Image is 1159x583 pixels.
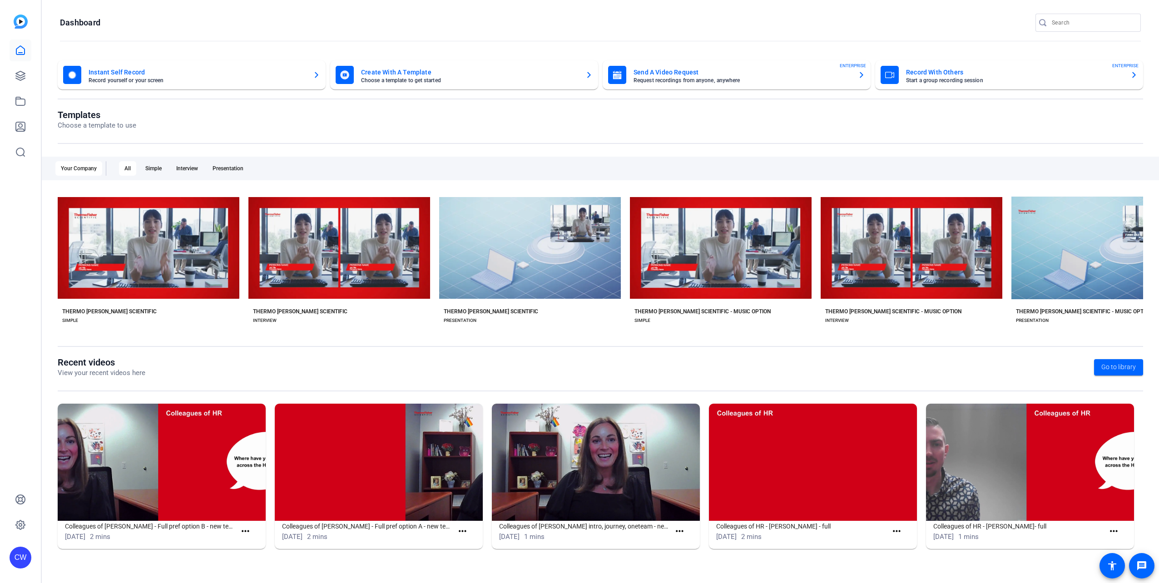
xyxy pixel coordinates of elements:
[444,308,538,315] div: THERMO [PERSON_NAME] SCIENTIFIC
[90,533,110,541] span: 2 mins
[10,547,31,568] div: CW
[634,317,650,324] div: SIMPLE
[847,252,988,263] span: Preview Thermo [PERSON_NAME] Scientific - Music Option
[1025,252,1036,263] mat-icon: play_arrow
[55,161,102,176] div: Your Company
[469,226,480,237] mat-icon: check_circle
[906,78,1123,83] mat-card-subtitle: Start a group recording session
[891,526,902,537] mat-icon: more_horiz
[835,252,846,263] mat-icon: play_arrow
[58,404,266,521] img: Colleagues of HR - Walter - Full pref option B - new template
[87,226,98,237] mat-icon: check_circle
[481,229,592,234] span: Start with Thermo [PERSON_NAME] Scientific
[634,67,851,78] mat-card-title: Send A Video Request
[499,521,670,532] h1: Colleagues of [PERSON_NAME] intro, journey, oneteam - new template
[65,533,85,541] span: [DATE]
[58,60,326,89] button: Instant Self RecordRecord yourself or your screen
[58,357,145,368] h1: Recent videos
[1016,308,1152,315] div: THERMO [PERSON_NAME] SCIENTIFIC - MUSIC OPTION
[741,533,762,541] span: 2 mins
[282,521,453,532] h1: Colleagues of [PERSON_NAME] - Full pref option A - new template
[1052,17,1134,28] input: Search
[1112,62,1139,69] span: ENTERPRISE
[253,317,277,324] div: INTERVIEW
[280,252,291,263] mat-icon: play_arrow
[207,161,249,176] div: Presentation
[58,368,145,378] p: View your recent videos here
[58,109,136,120] h1: Templates
[58,120,136,131] p: Choose a template to use
[171,161,203,176] div: Interview
[1094,359,1143,375] a: Go to library
[644,226,654,237] mat-icon: check_circle
[102,255,208,260] span: Preview Thermo [PERSON_NAME] Scientific
[933,521,1105,532] h1: Colleagues of HR - [PERSON_NAME]- full
[524,533,545,541] span: 1 mins
[825,308,961,315] div: THERMO [PERSON_NAME] SCIENTIFIC - MUSIC OPTION
[62,317,78,324] div: SIMPLE
[278,226,289,237] mat-icon: check_circle
[1016,317,1049,324] div: PRESENTATION
[674,526,685,537] mat-icon: more_horiz
[89,252,100,263] mat-icon: play_arrow
[1136,560,1147,571] mat-icon: message
[361,78,578,83] mat-card-subtitle: Choose a template to get started
[709,404,917,521] img: Colleagues of HR - Martinez - full
[65,521,236,532] h1: Colleagues of [PERSON_NAME] - Full pref option B - new template
[603,60,871,89] button: Send A Video RequestRequest recordings from anyone, anywhereENTERPRISE
[253,308,347,315] div: THERMO [PERSON_NAME] SCIENTIFIC
[89,67,306,78] mat-card-title: Instant Self Record
[825,317,849,324] div: INTERVIEW
[1025,226,1036,237] mat-icon: check_circle
[835,226,845,237] mat-icon: check_circle
[14,15,28,29] img: blue-gradient.svg
[644,252,655,263] mat-icon: play_arrow
[656,226,797,237] span: Start with Thermo [PERSON_NAME] Scientific - Music Option
[634,78,851,83] mat-card-subtitle: Request recordings from anyone, anywhere
[100,229,210,234] span: Start with Thermo [PERSON_NAME] Scientific
[926,404,1134,521] img: Colleagues of HR - Kerley- full
[716,521,887,532] h1: Colleagues of HR - [PERSON_NAME] - full
[291,229,401,234] span: Start with Thermo [PERSON_NAME] Scientific
[906,67,1123,78] mat-card-title: Record With Others
[361,67,578,78] mat-card-title: Create With A Template
[62,308,157,315] div: THERMO [PERSON_NAME] SCIENTIFIC
[444,317,476,324] div: PRESENTATION
[293,255,399,260] span: Preview Thermo [PERSON_NAME] Scientific
[933,533,954,541] span: [DATE]
[958,533,979,541] span: 1 mins
[330,60,598,89] button: Create With A TemplateChoose a template to get started
[240,526,251,537] mat-icon: more_horiz
[471,252,482,263] mat-icon: play_arrow
[307,533,327,541] span: 2 mins
[484,255,589,260] span: Preview Thermo [PERSON_NAME] Scientific
[657,252,797,263] span: Preview Thermo [PERSON_NAME] Scientific - Music Option
[275,404,483,521] img: Colleagues of HR - Walter - Full pref option A - new template
[499,533,520,541] span: [DATE]
[840,62,866,69] span: ENTERPRISE
[119,161,136,176] div: All
[492,404,700,521] img: Colleagues of HR - Walter - Short intro, journey, oneteam - new template
[60,17,100,28] h1: Dashboard
[1101,362,1136,372] span: Go to library
[457,526,468,537] mat-icon: more_horiz
[1107,560,1118,571] mat-icon: accessibility
[89,78,306,83] mat-card-subtitle: Record yourself or your screen
[847,226,988,237] span: Start with Thermo [PERSON_NAME] Scientific - Music Option
[282,533,302,541] span: [DATE]
[716,533,737,541] span: [DATE]
[875,60,1143,89] button: Record With OthersStart a group recording sessionENTERPRISE
[140,161,167,176] div: Simple
[634,308,771,315] div: THERMO [PERSON_NAME] SCIENTIFIC - MUSIC OPTION
[1108,526,1119,537] mat-icon: more_horiz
